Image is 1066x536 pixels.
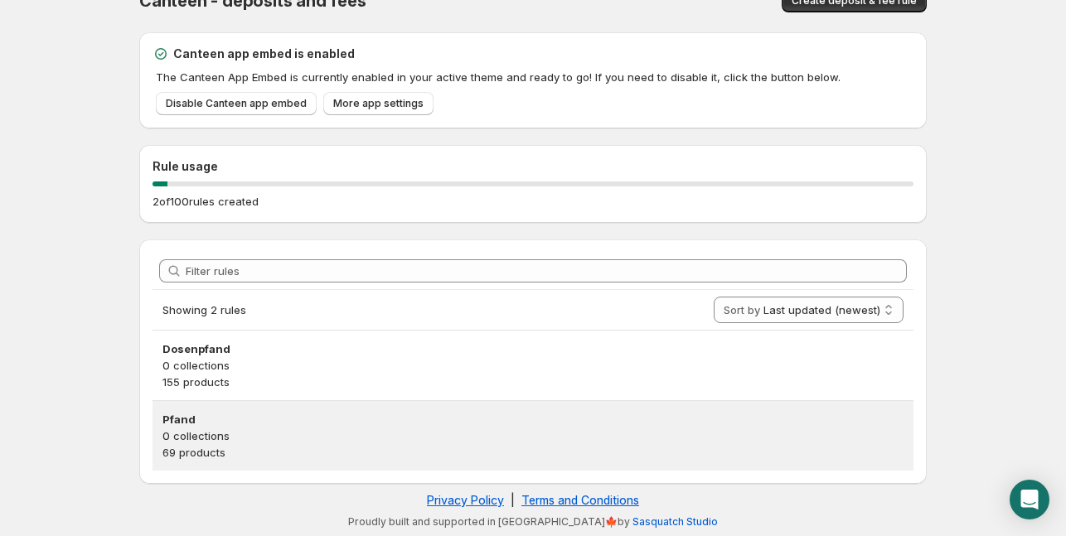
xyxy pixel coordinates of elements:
[162,411,904,427] h3: Pfand
[632,515,718,528] a: Sasquatch Studio
[156,92,317,115] a: Disable Canteen app embed
[156,69,913,85] p: The Canteen App Embed is currently enabled in your active theme and ready to go! If you need to d...
[511,493,515,507] span: |
[162,303,246,316] span: Showing 2 rules
[323,92,434,115] a: More app settings
[153,158,913,175] h2: Rule usage
[173,46,355,62] h2: Canteen app embed is enabled
[1010,480,1049,519] div: Open Intercom Messenger
[427,493,504,507] a: Privacy Policy
[162,444,904,461] p: 69 products
[162,374,904,390] p: 155 products
[521,493,639,507] a: Terms and Conditions
[166,97,307,110] span: Disable Canteen app embed
[333,97,424,110] span: More app settings
[186,259,907,282] input: Filter rules
[162,340,904,357] h3: Dosenpfand
[162,357,904,374] p: 0 collections
[148,515,918,529] p: Proudly built and supported in [GEOGRAPHIC_DATA]🍁by
[153,193,259,210] p: 2 of 100 rules created
[162,427,904,444] p: 0 collections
